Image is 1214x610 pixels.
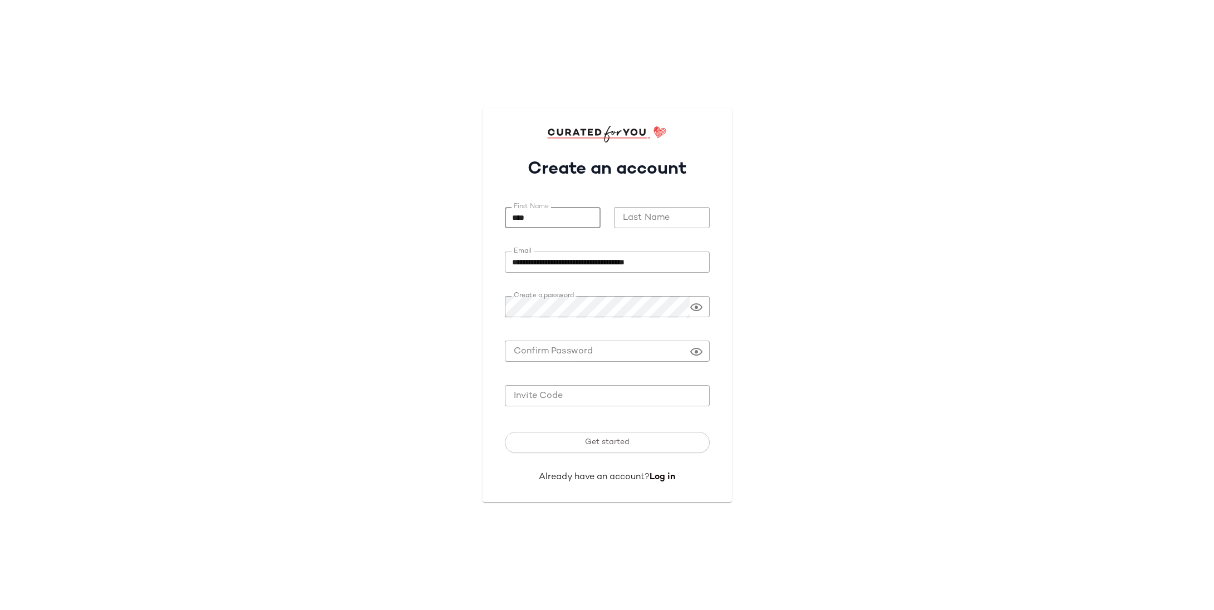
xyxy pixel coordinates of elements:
[650,473,676,482] a: Log in
[547,126,667,142] img: cfy_login_logo.DGdB1djN.svg
[539,473,650,482] span: Already have an account?
[505,432,710,453] button: Get started
[505,142,710,189] h1: Create an account
[584,438,630,447] span: Get started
